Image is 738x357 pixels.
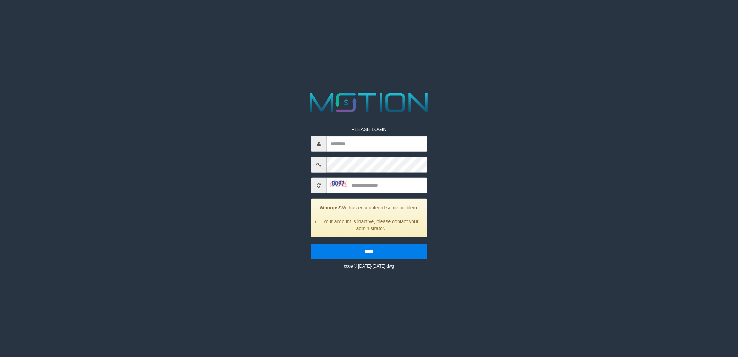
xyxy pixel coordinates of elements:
img: captcha [330,180,347,187]
div: We has encountered some problem. [311,198,427,237]
li: Your account is inactive, please contact your administrator. [320,218,422,232]
p: PLEASE LOGIN [311,125,427,132]
small: code © [DATE]-[DATE] dwg [344,263,394,268]
strong: Whoops! [320,204,340,210]
img: MOTION_logo.png [304,90,434,115]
